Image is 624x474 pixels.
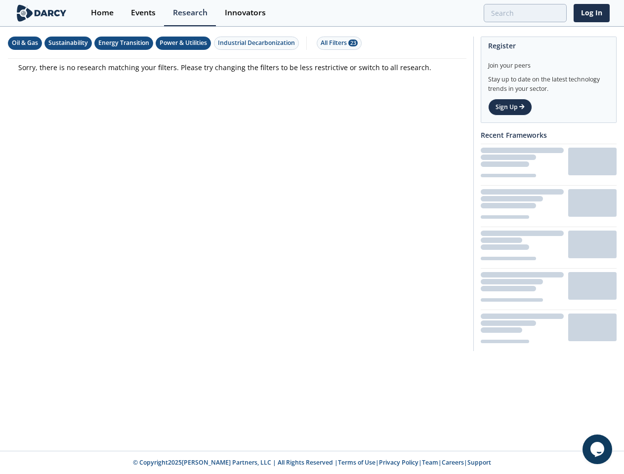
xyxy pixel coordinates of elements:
[442,458,464,467] a: Careers
[488,99,532,116] a: Sign Up
[160,39,207,47] div: Power & Utilities
[218,39,295,47] div: Industrial Decarbonization
[379,458,418,467] a: Privacy Policy
[94,37,153,50] button: Energy Transition
[321,39,358,47] div: All Filters
[12,39,38,47] div: Oil & Gas
[173,9,208,17] div: Research
[214,37,299,50] button: Industrial Decarbonization
[574,4,610,22] a: Log In
[317,37,362,50] button: All Filters 23
[73,458,551,467] p: © Copyright 2025 [PERSON_NAME] Partners, LLC | All Rights Reserved | | | | |
[44,37,92,50] button: Sustainability
[481,126,617,144] div: Recent Frameworks
[484,4,567,22] input: Advanced Search
[488,70,609,93] div: Stay up to date on the latest technology trends in your sector.
[131,9,156,17] div: Events
[91,9,114,17] div: Home
[15,4,69,22] img: logo-wide.svg
[48,39,88,47] div: Sustainability
[225,9,266,17] div: Innovators
[348,39,358,46] span: 23
[488,54,609,70] div: Join your peers
[8,37,42,50] button: Oil & Gas
[156,37,211,50] button: Power & Utilities
[422,458,438,467] a: Team
[582,434,614,464] iframe: chat widget
[488,37,609,54] div: Register
[18,62,456,73] p: Sorry, there is no research matching your filters. Please try changing the filters to be less res...
[338,458,375,467] a: Terms of Use
[98,39,149,47] div: Energy Transition
[467,458,491,467] a: Support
